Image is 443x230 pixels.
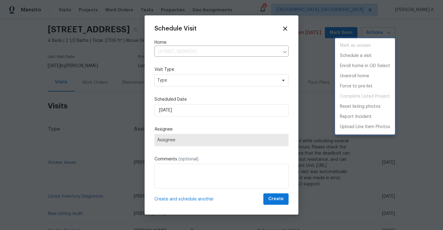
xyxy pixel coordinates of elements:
[340,103,381,110] p: Reset listing photos
[340,63,390,69] p: Enroll home in OD Select
[335,91,395,102] span: Project is already completed
[340,53,372,59] p: Schedule a visit
[340,83,373,90] p: Force to pre-list
[340,114,372,120] p: Report Incident
[340,124,390,130] p: Upload Line Item Photos
[340,73,369,79] p: Unenroll home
